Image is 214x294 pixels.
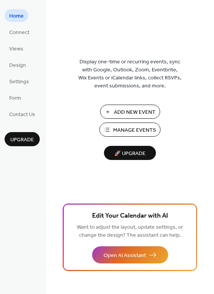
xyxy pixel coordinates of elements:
[5,58,31,71] a: Design
[114,108,156,116] span: Add New Event
[92,211,168,221] span: Edit Your Calendar with AI
[9,94,21,102] span: Form
[113,126,156,134] span: Manage Events
[9,29,29,37] span: Connect
[9,45,23,53] span: Views
[104,252,146,260] span: Open AI Assistant
[9,111,35,119] span: Contact Us
[92,246,168,263] button: Open AI Assistant
[99,123,160,137] button: Manage Events
[9,78,29,86] span: Settings
[5,9,28,22] a: Home
[77,222,183,241] span: Want to adjust the layout, update settings, or change the design? The assistant can help.
[100,105,160,119] button: Add New Event
[78,58,182,90] span: Display one-time or recurring events, sync with Google, Outlook, Zoom, Eventbrite, Wix Events or ...
[10,136,34,144] span: Upgrade
[9,12,24,20] span: Home
[5,132,40,146] button: Upgrade
[5,108,40,120] a: Contact Us
[9,61,26,69] span: Design
[109,149,151,159] span: 🚀 Upgrade
[104,146,156,160] button: 🚀 Upgrade
[5,75,34,87] a: Settings
[5,42,28,55] a: Views
[5,26,34,38] a: Connect
[5,91,26,104] a: Form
